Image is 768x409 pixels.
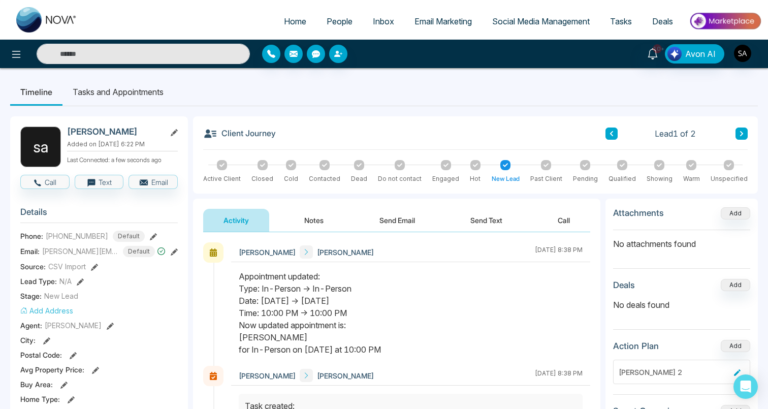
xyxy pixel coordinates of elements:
[316,12,363,31] a: People
[67,153,178,165] p: Last Connected: a few seconds ago
[613,208,664,218] h3: Attachments
[359,209,435,232] button: Send Email
[327,16,353,26] span: People
[44,291,78,301] span: New Lead
[274,12,316,31] a: Home
[284,209,344,232] button: Notes
[530,174,562,183] div: Past Client
[721,279,750,291] button: Add
[378,174,422,183] div: Do not contact
[711,174,748,183] div: Unspecified
[642,12,683,31] a: Deals
[404,12,482,31] a: Email Marketing
[351,174,367,183] div: Dead
[20,320,42,331] span: Agent:
[284,16,306,26] span: Home
[655,128,696,140] span: Lead 1 of 2
[20,261,46,272] span: Source:
[685,48,716,60] span: Avon AI
[613,280,635,290] h3: Deals
[683,174,700,183] div: Warm
[317,247,374,258] span: [PERSON_NAME]
[203,127,276,141] h3: Client Journey
[45,320,102,331] span: [PERSON_NAME]
[75,175,124,189] button: Text
[653,44,662,53] span: 10+
[62,78,174,106] li: Tasks and Appointments
[613,341,659,351] h3: Action Plan
[373,16,394,26] span: Inbox
[309,174,340,183] div: Contacted
[613,230,750,250] p: No attachments found
[470,174,481,183] div: Hot
[16,7,77,33] img: Nova CRM Logo
[733,374,758,399] div: Open Intercom Messenger
[535,369,583,382] div: [DATE] 8:38 PM
[641,44,665,62] a: 10+
[667,47,682,61] img: Lead Flow
[42,246,118,257] span: [PERSON_NAME][EMAIL_ADDRESS][DOMAIN_NAME]
[203,209,269,232] button: Activity
[203,174,241,183] div: Active Client
[20,127,61,167] div: s a
[721,208,750,217] span: Add
[67,140,178,149] p: Added on [DATE] 6:22 PM
[20,335,36,345] span: City :
[734,45,751,62] img: User Avatar
[123,246,155,257] span: Default
[363,12,404,31] a: Inbox
[20,364,84,375] span: Avg Property Price :
[317,370,374,381] span: [PERSON_NAME]
[20,276,57,287] span: Lead Type:
[414,16,472,26] span: Email Marketing
[239,370,296,381] span: [PERSON_NAME]
[129,175,178,189] button: Email
[67,127,162,137] h2: [PERSON_NAME]
[59,276,72,287] span: N/A
[609,174,636,183] div: Qualified
[535,245,583,259] div: [DATE] 8:38 PM
[610,16,632,26] span: Tasks
[20,207,178,223] h3: Details
[20,291,42,301] span: Stage:
[600,12,642,31] a: Tasks
[721,207,750,219] button: Add
[665,44,724,64] button: Avon AI
[482,12,600,31] a: Social Media Management
[20,350,62,360] span: Postal Code :
[284,174,298,183] div: Cold
[652,16,673,26] span: Deals
[20,379,53,390] span: Buy Area :
[537,209,590,232] button: Call
[688,10,762,33] img: Market-place.gif
[48,261,86,272] span: CSV Import
[613,299,750,311] p: No deals found
[20,231,43,241] span: Phone:
[492,16,590,26] span: Social Media Management
[20,394,60,404] span: Home Type :
[450,209,523,232] button: Send Text
[647,174,673,183] div: Showing
[46,231,108,241] span: [PHONE_NUMBER]
[619,367,730,377] div: [PERSON_NAME] 2
[20,305,73,316] button: Add Address
[432,174,459,183] div: Engaged
[251,174,273,183] div: Closed
[573,174,598,183] div: Pending
[113,231,145,242] span: Default
[10,78,62,106] li: Timeline
[721,340,750,352] button: Add
[20,246,40,257] span: Email:
[492,174,520,183] div: New Lead
[20,175,70,189] button: Call
[239,247,296,258] span: [PERSON_NAME]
